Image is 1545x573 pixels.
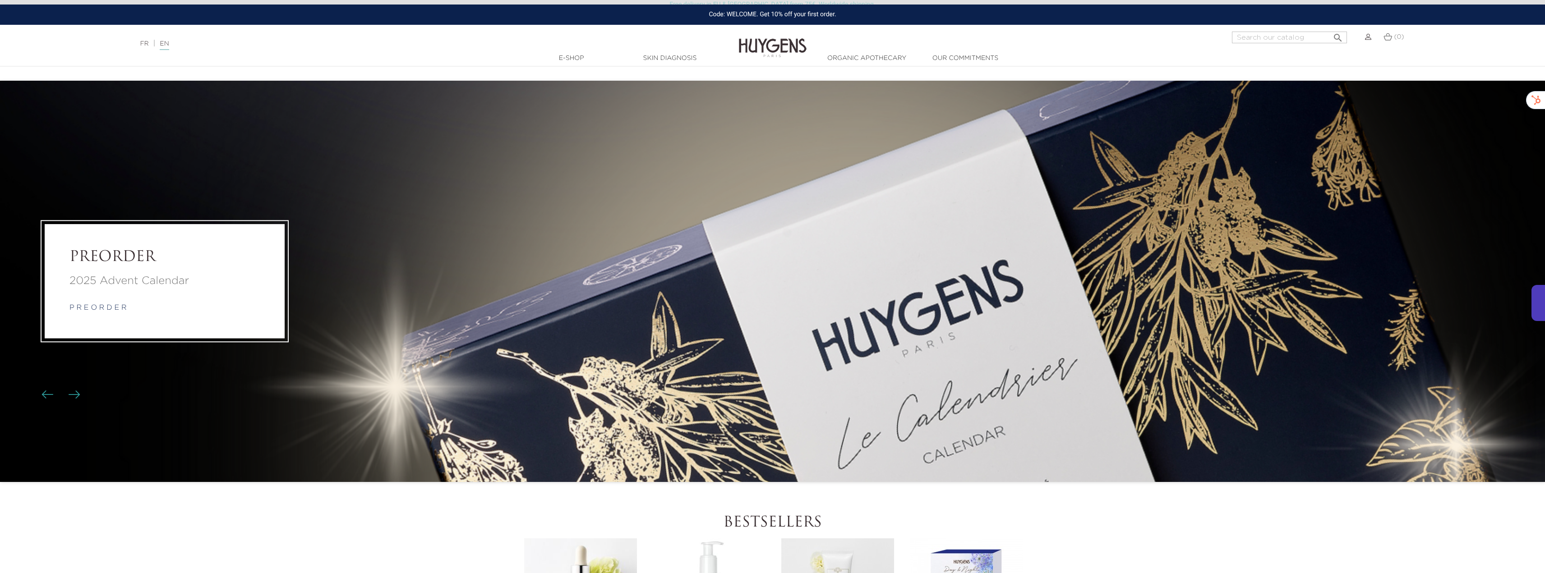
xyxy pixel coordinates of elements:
a: 2025 Advent Calendar [69,273,260,289]
button:  [1330,29,1346,41]
div: | [135,38,637,49]
a: E-Shop [526,54,617,63]
span: (0) [1394,34,1404,40]
a: FR [140,41,148,47]
input: Search [1232,32,1347,43]
a: p r e o r d e r [69,305,127,312]
img: Huygens [739,24,807,59]
a: Skin Diagnosis [625,54,715,63]
h2: Bestsellers [522,514,1023,532]
a: EN [160,41,169,50]
a: Our commitments [920,54,1010,63]
i:  [1333,30,1343,41]
a: PREORDER [69,249,260,266]
a: Organic Apothecary [822,54,912,63]
div: Carousel buttons [45,388,74,402]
